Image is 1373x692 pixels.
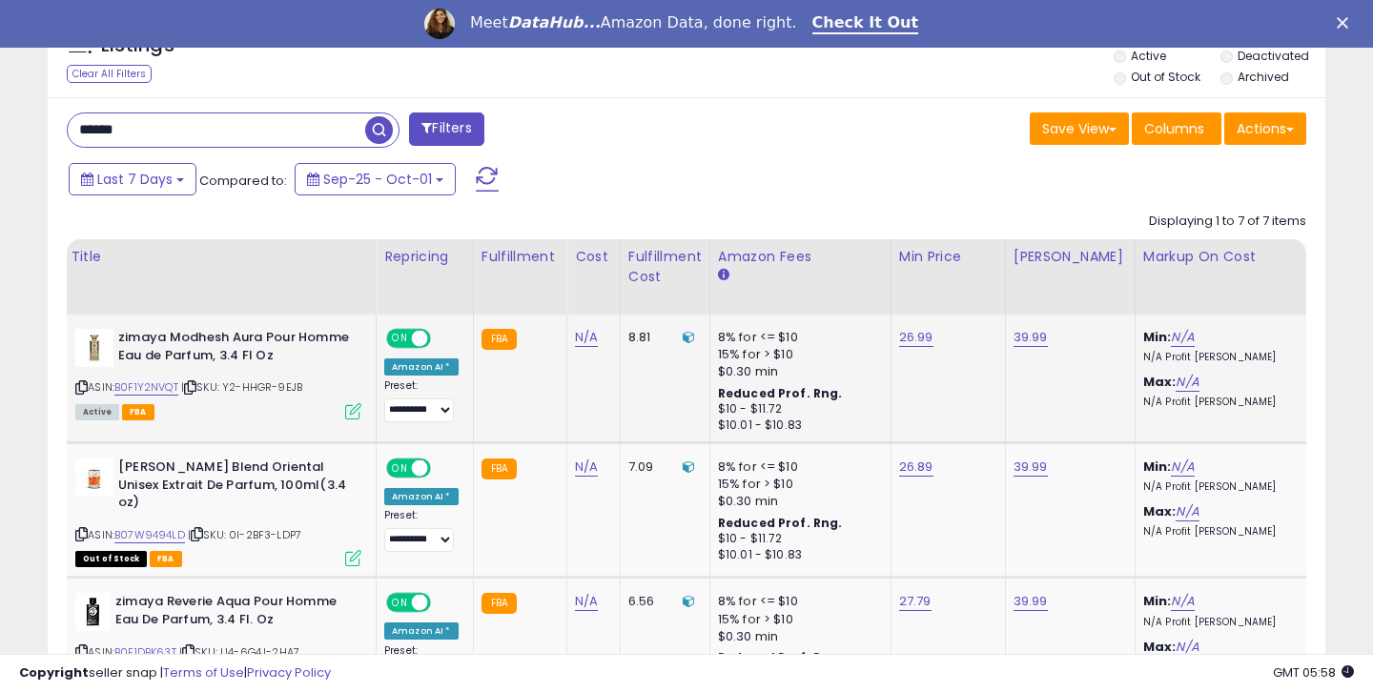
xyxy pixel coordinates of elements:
[97,170,173,189] span: Last 7 Days
[718,329,876,346] div: 8% for <= $10
[718,593,876,610] div: 8% for <= $10
[384,488,459,505] div: Amazon AI *
[575,592,598,611] a: N/A
[718,346,876,363] div: 15% for > $10
[482,458,517,479] small: FBA
[1030,112,1129,145] button: Save View
[1337,17,1356,29] div: Close
[718,247,883,267] div: Amazon Fees
[67,65,152,83] div: Clear All Filters
[718,267,729,284] small: Amazon Fees.
[718,401,876,417] div: $10 - $11.72
[424,9,455,39] img: Profile image for Georgie
[508,13,601,31] i: DataHub...
[199,172,287,190] span: Compared to:
[1176,502,1199,521] a: N/A
[428,331,459,347] span: OFF
[1171,592,1194,611] a: N/A
[1014,247,1127,267] div: [PERSON_NAME]
[1273,663,1354,682] span: 2025-10-9 05:58 GMT
[575,247,612,267] div: Cost
[388,595,412,611] span: ON
[188,527,301,542] span: | SKU: 0I-2BF3-LDP7
[1143,592,1172,610] b: Min:
[384,247,465,267] div: Repricing
[384,622,459,640] div: Amazon AI *
[115,593,347,633] b: zimaya Reverie Aqua Pour Homme Eau De Parfum, 3.4 Fl. Oz
[1143,525,1301,539] p: N/A Profit [PERSON_NAME]
[718,611,876,628] div: 15% for > $10
[899,458,933,477] a: 26.89
[718,531,876,547] div: $10 - $11.72
[1143,480,1301,494] p: N/A Profit [PERSON_NAME]
[628,329,695,346] div: 8.81
[1143,247,1308,267] div: Markup on Cost
[1131,48,1166,64] label: Active
[163,663,244,682] a: Terms of Use
[118,458,350,517] b: [PERSON_NAME] Blend Oriental Unisex Extrait De Parfum, 100ml(3.4 oz)
[718,385,843,401] b: Reduced Prof. Rng.
[75,458,361,564] div: ASIN:
[409,112,483,146] button: Filters
[1171,328,1194,347] a: N/A
[1143,396,1301,409] p: N/A Profit [PERSON_NAME]
[718,493,876,510] div: $0.30 min
[482,593,517,614] small: FBA
[628,593,695,610] div: 6.56
[384,379,459,422] div: Preset:
[181,379,302,395] span: | SKU: Y2-HHGR-9EJB
[1132,112,1221,145] button: Columns
[1144,119,1204,138] span: Columns
[75,404,119,420] span: All listings currently available for purchase on Amazon
[1143,616,1301,629] p: N/A Profit [PERSON_NAME]
[718,417,876,434] div: $10.01 - $10.83
[75,458,113,497] img: 31-1rEYavlL._SL40_.jpg
[1131,69,1200,85] label: Out of Stock
[69,163,196,195] button: Last 7 Days
[19,663,89,682] strong: Copyright
[75,593,111,631] img: 31H7AVCj9NL._SL40_.jpg
[899,247,997,267] div: Min Price
[899,592,932,611] a: 27.79
[1143,458,1172,476] b: Min:
[323,170,432,189] span: Sep-25 - Oct-01
[718,363,876,380] div: $0.30 min
[114,527,185,543] a: B07W9494LD
[718,476,876,493] div: 15% for > $10
[384,509,459,552] div: Preset:
[1238,48,1309,64] label: Deactivated
[575,458,598,477] a: N/A
[482,247,559,267] div: Fulfillment
[482,329,517,350] small: FBA
[384,358,459,376] div: Amazon AI *
[388,331,412,347] span: ON
[295,163,456,195] button: Sep-25 - Oct-01
[428,595,459,611] span: OFF
[718,628,876,645] div: $0.30 min
[247,663,331,682] a: Privacy Policy
[718,458,876,476] div: 8% for <= $10
[1238,69,1289,85] label: Archived
[428,460,459,477] span: OFF
[628,247,702,287] div: Fulfillment Cost
[122,404,154,420] span: FBA
[75,551,147,567] span: All listings that are currently out of stock and unavailable for purchase on Amazon
[899,328,933,347] a: 26.99
[1176,373,1199,392] a: N/A
[718,547,876,563] div: $10.01 - $10.83
[71,247,368,267] div: Title
[470,13,797,32] div: Meet Amazon Data, done right.
[1143,502,1177,520] b: Max:
[1171,458,1194,477] a: N/A
[75,329,361,417] div: ASIN:
[118,329,350,369] b: zimaya Modhesh Aura Pour Homme Eau de Parfum, 3.4 Fl Oz
[114,379,178,396] a: B0F1Y2NVQT
[1143,373,1177,391] b: Max:
[150,551,182,567] span: FBA
[575,328,598,347] a: N/A
[1135,239,1316,315] th: The percentage added to the cost of goods (COGS) that forms the calculator for Min & Max prices.
[1014,328,1048,347] a: 39.99
[628,458,695,476] div: 7.09
[1014,458,1048,477] a: 39.99
[19,664,331,682] div: seller snap | |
